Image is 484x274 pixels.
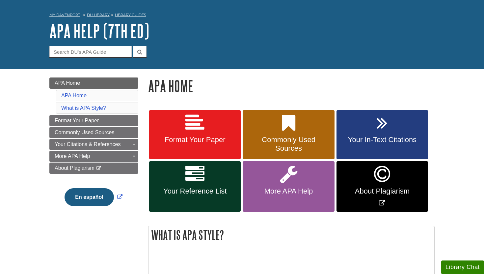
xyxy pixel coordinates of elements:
a: About Plagiarism [49,163,138,174]
a: My Davenport [49,12,80,18]
a: Format Your Paper [49,115,138,126]
a: DU Library [87,13,110,17]
a: APA Help (7th Ed) [49,21,149,41]
span: More APA Help [248,187,329,196]
a: Your Citations & References [49,139,138,150]
a: Link opens in new window [63,194,124,200]
a: APA Home [61,93,87,98]
span: More APA Help [55,153,90,159]
span: APA Home [55,80,80,86]
i: This link opens in a new window [96,166,101,170]
nav: breadcrumb [49,11,435,21]
a: Library Guides [115,13,146,17]
a: APA Home [49,77,138,89]
a: Commonly Used Sources [49,127,138,138]
a: Your Reference List [149,161,241,212]
span: Your Reference List [154,187,236,196]
span: Format Your Paper [55,118,99,123]
span: Commonly Used Sources [55,130,114,135]
span: About Plagiarism [341,187,423,196]
a: Link opens in new window [336,161,428,212]
span: About Plagiarism [55,165,94,171]
h1: APA Home [148,77,435,94]
h2: What is APA Style? [148,226,434,244]
span: Your Citations & References [55,141,121,147]
a: More APA Help [243,161,334,212]
button: Library Chat [441,260,484,274]
span: Commonly Used Sources [248,136,329,153]
a: Format Your Paper [149,110,241,160]
a: Your In-Text Citations [336,110,428,160]
a: What is APA Style? [61,105,106,111]
div: Guide Page Menu [49,77,138,217]
input: Search DU's APA Guide [49,46,132,57]
button: En español [65,188,114,206]
a: Commonly Used Sources [243,110,334,160]
span: Format Your Paper [154,136,236,144]
a: More APA Help [49,151,138,162]
span: Your In-Text Citations [341,136,423,144]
